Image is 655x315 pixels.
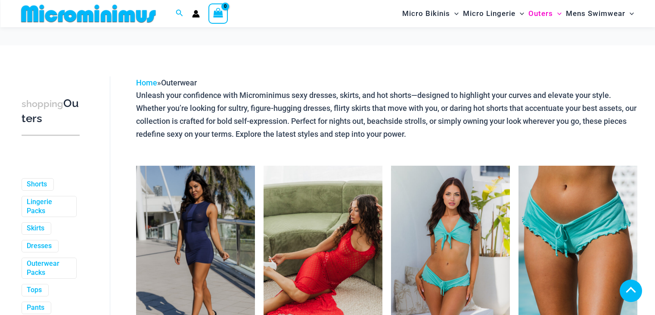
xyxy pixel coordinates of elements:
[528,3,553,25] span: Outers
[27,303,44,312] a: Pants
[526,3,564,25] a: OutersMenu ToggleMenu Toggle
[27,224,44,233] a: Skirts
[208,3,228,23] a: View Shopping Cart, empty
[461,3,526,25] a: Micro LingerieMenu ToggleMenu Toggle
[27,242,52,251] a: Dresses
[400,3,461,25] a: Micro BikinisMenu ToggleMenu Toggle
[566,3,625,25] span: Mens Swimwear
[27,259,70,277] a: Outerwear Packs
[450,3,459,25] span: Menu Toggle
[402,3,450,25] span: Micro Bikinis
[136,89,637,140] p: Unleash your confidence with Microminimus sexy dresses, skirts, and hot shorts—designed to highli...
[27,198,70,216] a: Lingerie Packs
[18,4,159,23] img: MM SHOP LOGO FLAT
[22,98,63,109] span: shopping
[176,8,183,19] a: Search icon link
[553,3,562,25] span: Menu Toggle
[22,96,80,126] h3: Outers
[625,3,634,25] span: Menu Toggle
[463,3,515,25] span: Micro Lingerie
[192,10,200,18] a: Account icon link
[564,3,636,25] a: Mens SwimwearMenu ToggleMenu Toggle
[27,286,42,295] a: Tops
[136,78,157,87] a: Home
[27,180,47,189] a: Shorts
[399,1,638,26] nav: Site Navigation
[515,3,524,25] span: Menu Toggle
[161,78,197,87] span: Outerwear
[136,78,197,87] span: »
